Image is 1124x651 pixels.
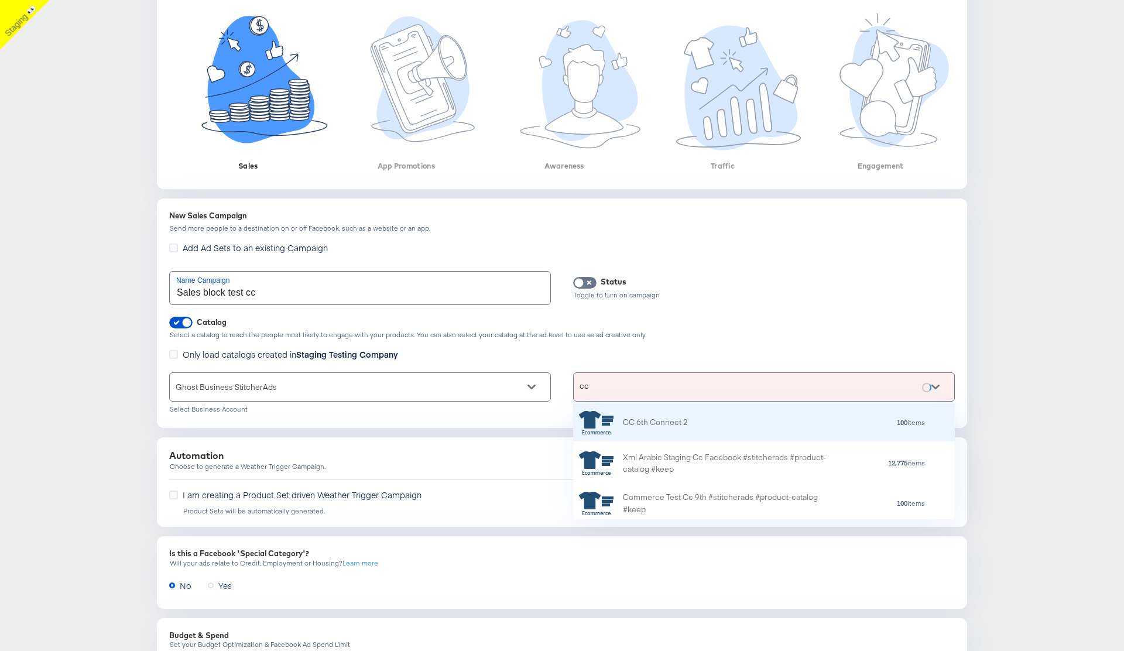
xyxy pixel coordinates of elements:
[169,548,955,559] div: Is this a Facebook 'Special Category'?
[296,348,398,360] strong: Staging Testing Company
[197,317,227,328] div: Catalog
[218,580,232,591] span: Yes
[169,640,955,649] div: Set your Budget Optimization & Facebook Ad Spend Limit
[897,417,907,426] strong: 100
[623,451,828,476] div: Xml Arabic Staging Cc Facebook #stitcherads #product-catalog #keep
[169,331,955,339] div: Select a catalog to reach the people most likely to engage with your products. You can also selec...
[623,416,688,429] div: CC 6th Connect 2
[601,276,626,287] div: Status
[623,491,828,516] div: Commerce Test Cc 9th #stitcherads #product-catalog #keep
[169,405,551,413] div: Select Business Account
[573,291,955,299] div: Toggle to turn on campaign
[176,382,277,392] span: Ghost Business StitcherAds
[183,489,421,501] span: I am creating a Product Set driven Weather Trigger Campaign
[183,348,398,360] span: Only load catalogs created in
[180,580,191,591] span: No
[169,559,955,567] div: Will your ads relate to Credit, Employment or Housing?
[170,272,550,304] input: Enter your campaign name
[169,449,955,462] div: Automation
[828,459,926,467] div: items
[169,210,955,221] div: New Sales Campaign
[169,462,955,471] div: Choose to generate a Weather Trigger Campaign.
[183,507,955,515] div: Product Sets will be automatically generated.
[342,559,378,567] a: Learn more
[688,418,926,426] div: items
[183,242,328,253] span: Add Ad Sets to an existing Campaign
[169,224,955,232] div: Send more people to a destination on or off Facebook, such as a website or an app.
[888,458,907,467] strong: 12,775
[169,630,955,641] div: Budget & Spend
[897,499,907,508] strong: 100
[573,403,955,520] div: grid
[828,499,926,508] div: items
